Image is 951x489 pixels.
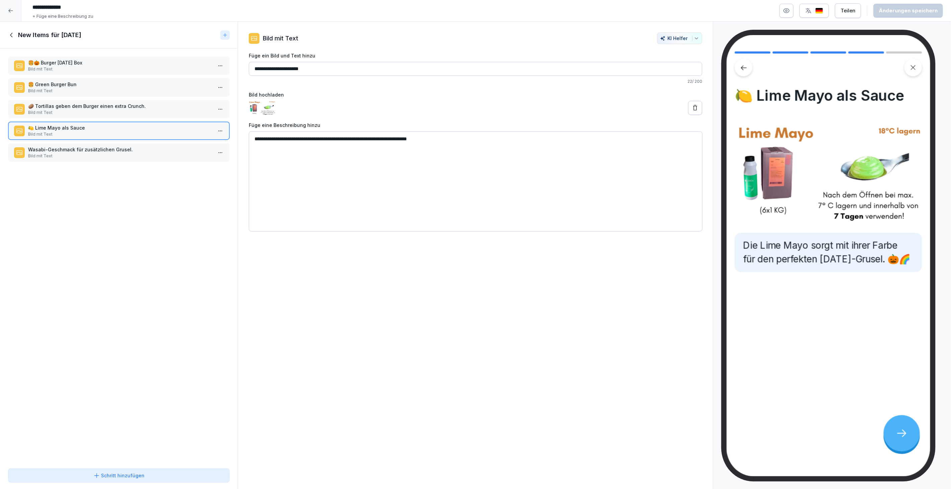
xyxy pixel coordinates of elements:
[841,7,855,14] div: Teilen
[8,143,230,162] div: Wasabi-Geschmack für zusätzlichen Grusel.Bild mit Text
[657,32,702,44] button: KI Helfer
[815,8,823,14] img: de.svg
[879,7,938,14] div: Änderungen speichern
[8,78,230,97] div: 🍔 Green Burger BunBild mit Text
[28,110,212,116] p: Bild mit Text
[18,31,81,39] h1: New Items für [DATE]
[28,153,212,159] p: Bild mit Text
[28,81,212,88] p: 🍔 Green Burger Bun
[28,124,212,131] p: 🍋 Lime Mayo als Sauce
[28,66,212,72] p: Bild mit Text
[249,91,702,98] label: Bild hochladen
[660,35,699,41] div: KI Helfer
[743,239,914,266] p: Die Lime Mayo sorgt mit ihrer Farbe für den perfekten [DATE]-Grusel. 🎃🌈
[8,122,230,140] div: 🍋 Lime Mayo als SauceBild mit Text
[28,131,212,137] p: Bild mit Text
[249,52,702,59] label: Füge ein Bild und Text hinzu
[249,122,702,129] label: Füge eine Beschreibung hinzu
[32,13,93,20] p: + Füge eine Beschreibung zu
[735,87,922,105] h4: 🍋 Lime Mayo als Sauce
[263,34,298,43] p: Bild mit Text
[249,78,702,85] p: 22 / 200
[8,468,230,483] button: Schritt hinzufügen
[28,88,212,94] p: Bild mit Text
[93,472,145,479] div: Schritt hinzufügen
[28,103,212,110] p: 🥔 Tortillas geben dem Burger einen extra Crunch.
[835,3,861,18] button: Teilen
[8,56,230,75] div: 🍔🎃 Burger [DATE] BoxBild mit Text
[28,146,212,153] p: Wasabi-Geschmack für zusätzlichen Grusel.
[249,101,276,115] img: m4z3mef9gldt3nj6vmqywwdk.png
[28,59,212,66] p: 🍔🎃 Burger [DATE] Box
[735,124,922,221] img: Bild und Text Vorschau
[873,4,943,18] button: Änderungen speichern
[8,100,230,118] div: 🥔 Tortillas geben dem Burger einen extra Crunch.Bild mit Text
